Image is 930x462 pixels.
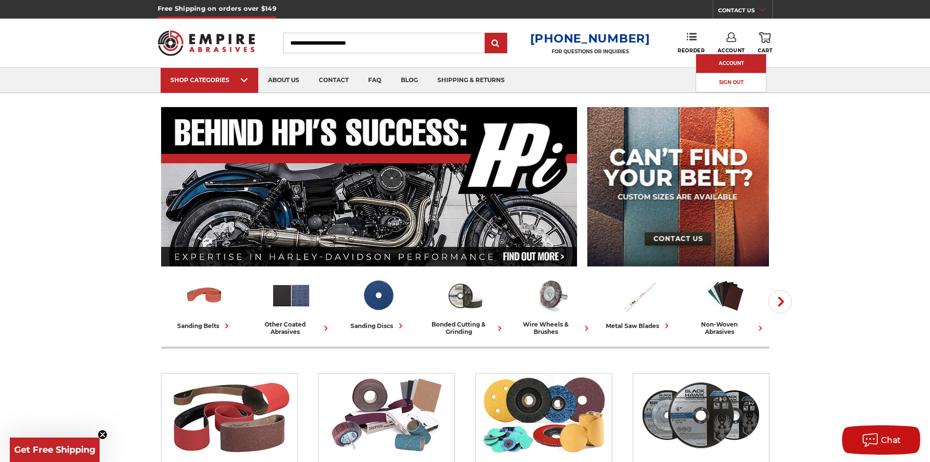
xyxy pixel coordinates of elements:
a: wire wheels & brushes [513,275,592,335]
img: Sanding Discs [358,275,398,316]
a: Cart [758,32,772,54]
div: wire wheels & brushes [513,321,592,335]
a: Reorder [678,32,704,53]
div: bonded cutting & grinding [426,321,505,335]
img: Banner for an interview featuring Horsepower Inc who makes Harley performance upgrades featured o... [161,107,578,266]
a: Sign Out [696,73,766,92]
button: Next [768,290,792,313]
a: [PHONE_NUMBER] [530,31,650,45]
button: Close teaser [98,430,107,440]
p: FOR QUESTIONS OR INQUIRIES [530,48,650,55]
div: other coated abrasives [252,321,331,335]
img: Other Coated Abrasives [323,374,450,457]
div: metal saw blades [606,321,672,331]
input: Submit [486,34,506,53]
button: Chat [842,425,920,455]
img: Bonded Cutting & Grinding [638,374,764,457]
span: Get Free Shipping [14,444,96,455]
a: other coated abrasives [252,275,331,335]
img: Metal Saw Blades [619,275,659,316]
img: Empire Abrasives [158,24,255,62]
span: Reorder [678,47,704,54]
a: CONTACT US [718,5,772,19]
a: faq [358,68,391,93]
span: Chat [881,436,901,445]
div: sanding belts [177,321,232,331]
a: sanding discs [339,275,418,331]
a: about us [258,68,309,93]
div: sanding discs [351,321,406,331]
a: blog [391,68,428,93]
img: Sanding Belts [166,374,292,457]
a: Account [696,54,766,73]
img: Sanding Belts [184,275,225,316]
a: bonded cutting & grinding [426,275,505,335]
img: Sanding Discs [480,374,607,457]
a: metal saw blades [599,275,679,331]
img: Wire Wheels & Brushes [532,275,572,316]
span: Cart [758,47,772,54]
img: Bonded Cutting & Grinding [445,275,485,316]
a: non-woven abrasives [686,275,765,335]
span: Account [718,47,745,54]
a: sanding belts [165,275,244,331]
img: Other Coated Abrasives [271,275,311,316]
div: non-woven abrasives [686,321,765,335]
a: shipping & returns [428,68,515,93]
div: Get Free ShippingClose teaser [10,438,100,462]
img: Non-woven Abrasives [705,275,746,316]
div: SHOP CATEGORIES [170,76,248,84]
a: contact [309,68,358,93]
img: promo banner for custom belts. [587,107,769,266]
